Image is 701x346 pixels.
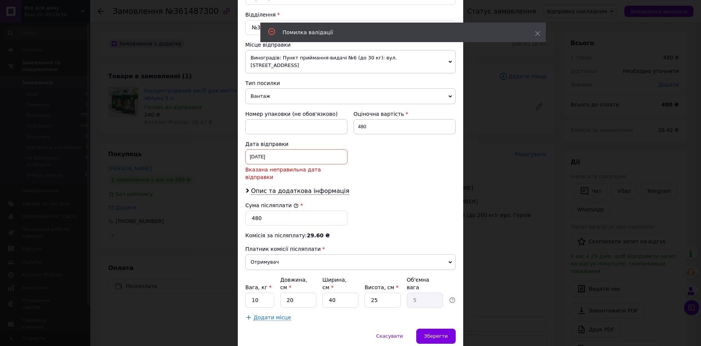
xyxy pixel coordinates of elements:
[254,314,291,321] span: Додати місце
[245,80,280,86] span: Тип посилки
[245,110,347,118] div: Номер упаковки (не обов'язково)
[376,333,403,339] span: Скасувати
[245,50,456,73] span: Виноградів: Пункт приймання-видачі №6 (до 30 кг): вул. [STREET_ADDRESS]
[245,232,456,239] div: Комісія за післяплату:
[245,254,456,270] span: Отримувач
[354,110,456,118] div: Оціночна вартість
[424,333,448,339] span: Зберегти
[245,20,456,35] div: №3 (до 200 кг): вул. Героїв України, 22
[322,277,346,290] label: Ширина, см
[245,88,456,104] span: Вантаж
[307,232,330,238] span: 29.60 ₴
[245,140,347,148] div: Дата відправки
[245,42,291,48] span: Місце відправки
[251,187,349,195] span: Опис та додаткова інформація
[407,276,443,291] div: Об'ємна вага
[245,202,299,208] label: Сума післяплати
[245,11,456,18] div: Відділення
[364,284,398,290] label: Висота, см
[283,29,516,36] div: Помилка валідації
[280,277,307,290] label: Довжина, см
[245,284,272,290] label: Вага, кг
[245,246,321,252] span: Платник комісії післяплати
[245,166,347,181] span: Вказана неправильна дата відправки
